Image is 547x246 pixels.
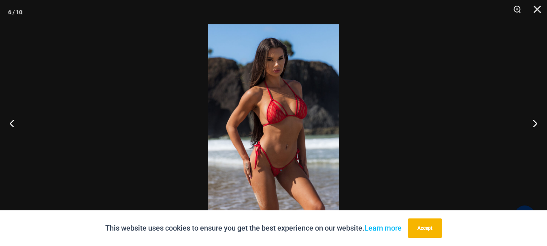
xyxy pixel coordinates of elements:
p: This website uses cookies to ensure you get the best experience on our website. [105,222,402,234]
div: 6 / 10 [8,6,22,18]
button: Next [517,103,547,143]
button: Accept [408,218,442,238]
img: Crystal Waves 305 Tri Top 456 Bottom 05 [208,24,339,222]
a: Learn more [364,224,402,232]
